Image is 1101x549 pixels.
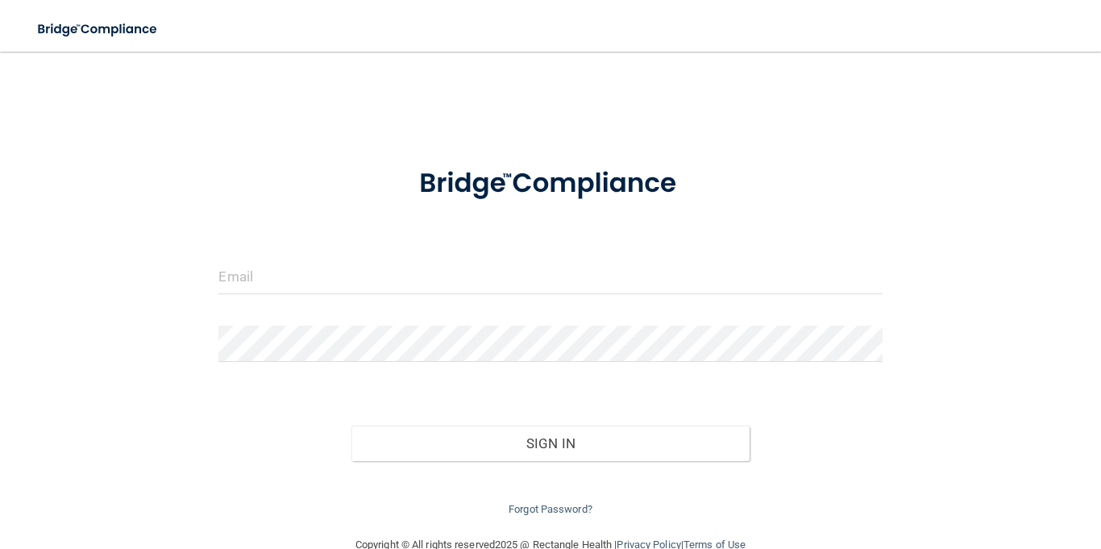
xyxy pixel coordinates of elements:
[24,13,172,46] img: bridge_compliance_login_screen.278c3ca4.svg
[391,148,711,219] img: bridge_compliance_login_screen.278c3ca4.svg
[509,503,592,515] a: Forgot Password?
[218,258,882,294] input: Email
[351,426,750,461] button: Sign In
